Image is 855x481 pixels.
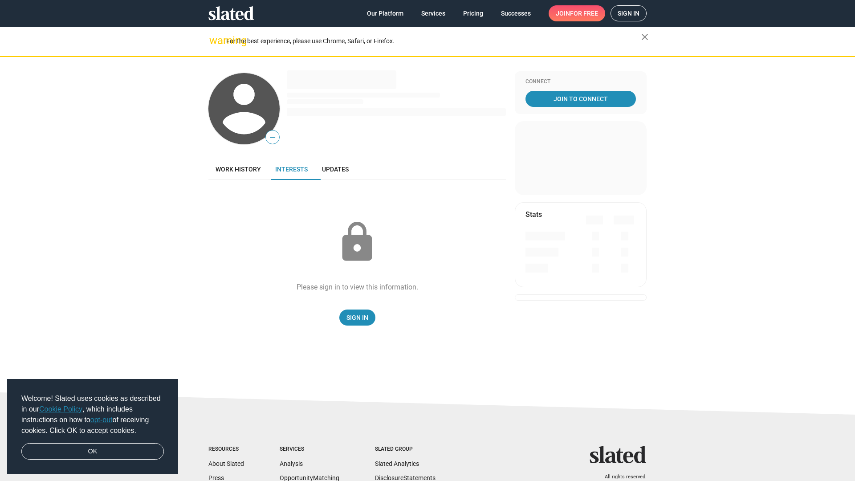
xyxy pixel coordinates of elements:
span: Welcome! Slated uses cookies as described in our , which includes instructions on how to of recei... [21,393,164,436]
a: Pricing [456,5,490,21]
div: Slated Group [375,446,436,453]
div: Services [280,446,339,453]
a: Analysis [280,460,303,467]
span: Sign in [618,6,639,21]
a: Successes [494,5,538,21]
a: Services [414,5,452,21]
span: Join [556,5,598,21]
a: Our Platform [360,5,411,21]
a: Slated Analytics [375,460,419,467]
a: Interests [268,159,315,180]
span: for free [570,5,598,21]
a: Joinfor free [549,5,605,21]
span: — [266,132,279,143]
a: Sign In [339,310,375,326]
a: Cookie Policy [39,405,82,413]
a: Sign in [611,5,647,21]
mat-icon: close [639,32,650,42]
span: Join To Connect [527,91,634,107]
a: Join To Connect [525,91,636,107]
span: Successes [501,5,531,21]
a: dismiss cookie message [21,443,164,460]
a: Updates [315,159,356,180]
span: Pricing [463,5,483,21]
div: Connect [525,78,636,86]
a: About Slated [208,460,244,467]
a: Work history [208,159,268,180]
span: Services [421,5,445,21]
mat-icon: lock [335,220,379,265]
span: Updates [322,166,349,173]
span: Our Platform [367,5,403,21]
mat-card-title: Stats [525,210,542,219]
div: cookieconsent [7,379,178,474]
a: opt-out [90,416,113,424]
div: For the best experience, please use Chrome, Safari, or Firefox. [226,35,641,47]
span: Interests [275,166,308,173]
div: Please sign in to view this information. [297,282,418,292]
div: Resources [208,446,244,453]
span: Sign In [346,310,368,326]
mat-icon: warning [209,35,220,46]
span: Work history [216,166,261,173]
